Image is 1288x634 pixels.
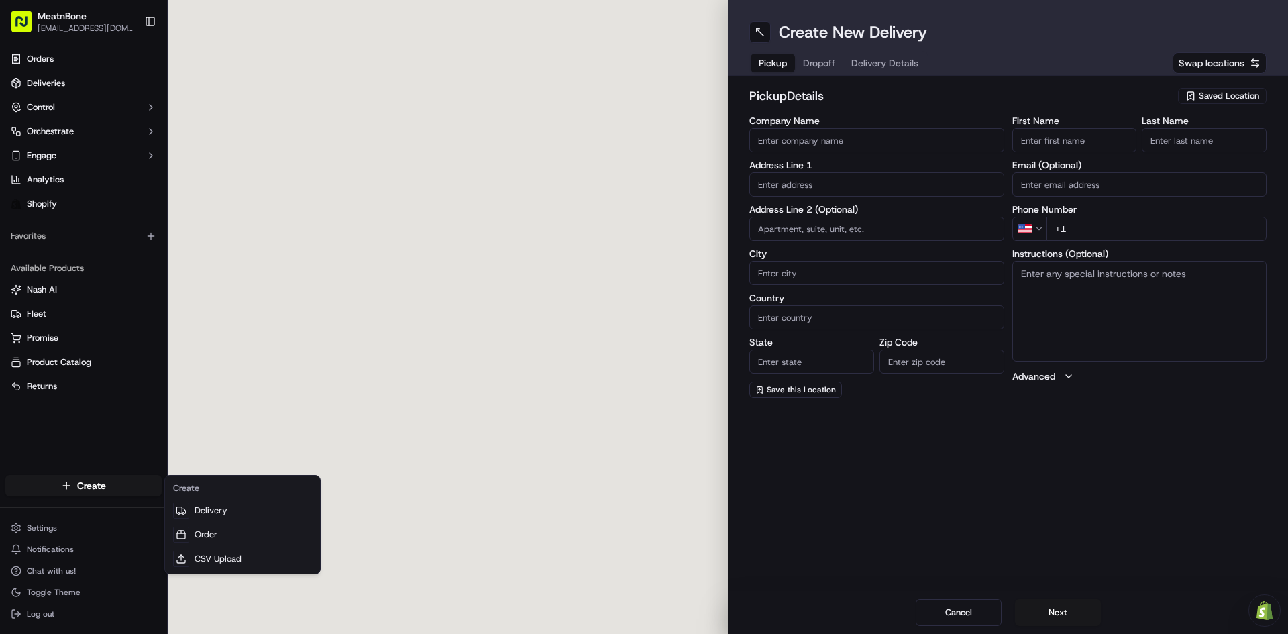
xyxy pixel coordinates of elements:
[38,23,133,34] span: [EMAIL_ADDRESS][DOMAIN_NAME]
[759,56,787,70] span: Pickup
[1142,128,1267,152] input: Enter last name
[803,56,835,70] span: Dropoff
[916,599,1002,626] button: Cancel
[749,337,874,347] label: State
[749,305,1004,329] input: Enter country
[749,205,1004,214] label: Address Line 2 (Optional)
[1012,370,1055,383] label: Advanced
[1012,128,1137,152] input: Enter first name
[46,142,170,152] div: We're available if you need us!
[1012,160,1267,170] label: Email (Optional)
[1015,599,1101,626] button: Next
[27,609,54,619] span: Log out
[1178,87,1267,105] button: Saved Location
[38,9,87,23] span: MeatnBone
[27,380,57,392] span: Returns
[27,101,55,113] span: Control
[1199,90,1259,102] span: Saved Location
[749,249,1004,258] label: City
[749,261,1004,285] input: Enter city
[13,54,244,75] p: Welcome 👋
[27,198,57,210] span: Shopify
[8,189,108,213] a: 📗Knowledge Base
[27,308,46,320] span: Fleet
[168,547,317,571] a: CSV Upload
[27,566,76,576] span: Chat with us!
[27,195,103,208] span: Knowledge Base
[1012,116,1137,125] label: First Name
[77,479,106,492] span: Create
[168,523,317,547] a: Order
[749,382,842,398] button: Save this Location
[27,544,74,555] span: Notifications
[1012,172,1267,197] input: Enter email address
[749,293,1004,303] label: Country
[767,384,836,395] span: Save this Location
[749,128,1004,152] input: Enter company name
[168,478,317,498] div: Create
[108,189,221,213] a: 💻API Documentation
[95,227,162,237] a: Powered byPylon
[13,196,24,207] div: 📗
[27,332,58,344] span: Promise
[1173,52,1267,74] button: Swap locations
[127,195,215,208] span: API Documentation
[35,87,241,101] input: Got a question? Start typing here...
[1046,217,1267,241] input: Enter phone number
[5,225,162,247] div: Favorites
[27,284,57,296] span: Nash AI
[1142,116,1267,125] label: Last Name
[27,77,65,89] span: Deliveries
[1012,370,1267,383] button: Advanced
[228,132,244,148] button: Start new chat
[133,227,162,237] span: Pylon
[851,56,918,70] span: Delivery Details
[27,523,57,533] span: Settings
[11,199,21,209] img: Shopify logo
[168,498,317,523] a: Delivery
[749,116,1004,125] label: Company Name
[27,356,91,368] span: Product Catalog
[749,87,1170,105] h2: pickup Details
[13,128,38,152] img: 1736555255976-a54dd68f-1ca7-489b-9aae-adbdc363a1c4
[46,128,220,142] div: Start new chat
[749,160,1004,170] label: Address Line 1
[749,217,1004,241] input: Apartment, suite, unit, etc.
[749,172,1004,197] input: Enter address
[779,21,927,43] h1: Create New Delivery
[879,337,1004,347] label: Zip Code
[27,174,64,186] span: Analytics
[749,350,874,374] input: Enter state
[1179,56,1244,70] span: Swap locations
[5,258,162,279] div: Available Products
[113,196,124,207] div: 💻
[27,587,80,598] span: Toggle Theme
[879,350,1004,374] input: Enter zip code
[27,53,54,65] span: Orders
[13,13,40,40] img: Nash
[27,150,56,162] span: Engage
[1012,205,1267,214] label: Phone Number
[27,125,74,138] span: Orchestrate
[1012,249,1267,258] label: Instructions (Optional)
